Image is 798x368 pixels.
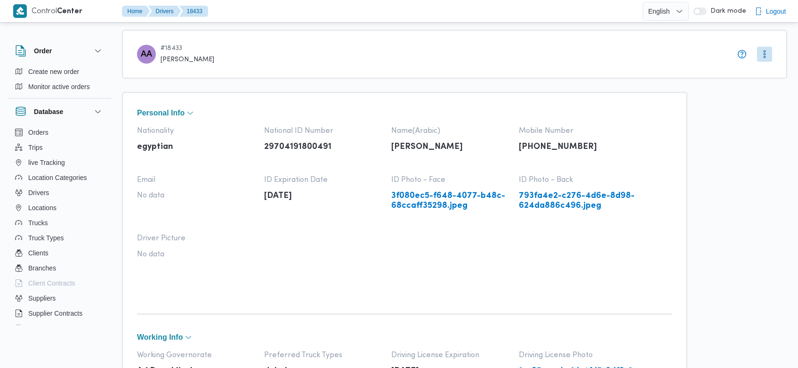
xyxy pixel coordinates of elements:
[137,119,672,297] div: Personal Info
[28,247,48,259] span: Clients
[122,6,150,17] button: Home
[137,334,672,341] button: Working Info
[137,234,255,243] span: Driver Picture
[28,127,48,138] span: Orders
[57,8,82,15] b: Center
[766,6,786,17] span: Logout
[11,321,107,336] button: Devices
[28,187,49,198] span: Drivers
[137,109,185,117] span: Personal Info
[264,191,382,201] p: [DATE]
[137,250,255,259] span: No data
[11,200,107,215] button: Locations
[11,215,107,230] button: Trucks
[11,64,107,79] button: Create new order
[519,351,637,360] span: Driving License Photo
[28,81,90,92] span: Monitor active orders
[137,191,255,200] span: No data
[28,323,52,334] span: Devices
[519,176,637,184] span: ID Photo - Back
[519,127,637,135] span: Mobile Number
[11,306,107,321] button: Supplier Contracts
[137,127,255,135] span: Nationality
[28,232,64,244] span: Truck Types
[11,245,107,261] button: Clients
[757,47,772,62] button: More
[15,106,104,117] button: Database
[751,2,790,21] button: Logout
[11,291,107,306] button: Suppliers
[391,176,509,184] span: ID Photo - Face
[28,217,48,229] span: Trucks
[34,45,52,57] h3: Order
[11,185,107,200] button: Drivers
[11,140,107,155] button: Trips
[137,142,255,152] p: egyptian
[28,157,65,168] span: live Tracking
[11,230,107,245] button: Truck Types
[28,142,43,153] span: Trips
[28,293,56,304] span: Suppliers
[28,172,87,183] span: Location Categories
[137,176,255,184] span: Email
[11,155,107,170] button: live Tracking
[736,49,748,60] button: info
[8,64,111,98] div: Order
[161,56,214,64] span: [PERSON_NAME]
[391,351,509,360] span: Driving License Expiration
[137,334,183,341] span: Working Info
[264,127,382,135] span: National ID Number
[391,127,509,135] span: Name(Arabic)
[519,191,637,211] a: 793fa4e2-c276-4d6e-8d98-624da886c496.jpeg
[11,170,107,185] button: Location Categories
[28,278,75,289] span: Client Contracts
[11,261,107,276] button: Branches
[34,106,63,117] h3: Database
[28,66,79,77] span: Create new order
[264,142,382,152] p: 29704191800491
[707,8,746,15] span: Dark mode
[8,125,111,329] div: Database
[9,330,40,359] iframe: chat widget
[28,262,56,274] span: Branches
[28,202,56,213] span: Locations
[141,45,152,64] span: AA
[11,125,107,140] button: Orders
[148,6,181,17] button: Drivers
[391,142,509,152] p: [PERSON_NAME]
[137,45,156,64] div: Ahmad Aihab Muhammad Yousf RIshd
[391,191,509,211] a: 3f080ec5-f648-4077-b48c-68ccaff35298.jpeg
[28,308,82,319] span: Supplier Contracts
[264,351,382,360] span: Preferred Truck Types
[11,79,107,94] button: Monitor active orders
[519,142,637,152] p: [PHONE_NUMBER]
[137,351,255,360] span: Working Governorate
[161,45,214,52] span: # 18433
[13,4,27,18] img: X8yXhbKr1z7QwAAAABJRU5ErkJggg==
[264,176,382,184] span: ID Expiration Date
[179,6,208,17] button: 18433
[15,45,104,57] button: Order
[137,109,672,117] button: Personal Info
[11,276,107,291] button: Client Contracts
